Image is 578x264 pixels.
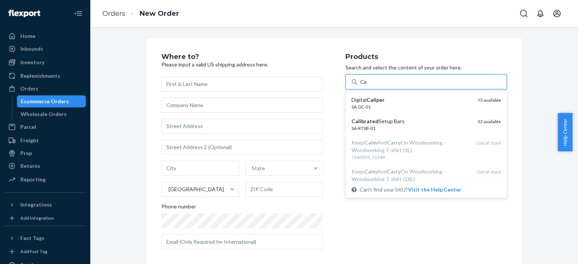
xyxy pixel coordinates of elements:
em: Calibrated [351,118,379,124]
ol: breadcrumbs [96,3,185,25]
em: Caliper [367,97,385,103]
a: Wholesale Orders [17,108,86,120]
button: Integrations [5,199,86,211]
div: Ecommerce Orders [21,98,69,105]
button: Open notifications [533,6,548,21]
button: Open account menu [549,6,564,21]
a: Inventory [5,56,86,68]
a: Orders [102,9,125,18]
a: Freight [5,134,86,146]
input: First & Last Name [161,77,323,92]
a: Inbounds [5,43,86,55]
div: Fast Tags [20,234,44,242]
div: Prep [20,149,32,157]
div: Returns [20,162,40,170]
input: City [161,161,239,176]
input: Street Address [161,119,323,134]
span: Out of stock [476,140,501,146]
h2: Where to? [161,53,323,61]
a: Returns [5,160,86,172]
span: 73 available [478,97,501,103]
div: Add Fast Tag [20,248,47,255]
div: SA-RTSB-01 [351,125,472,131]
a: Parcel [5,121,86,133]
div: Keep And On Woodworking - Woodworking T-shirt (2XL) [351,168,470,183]
span: Phone number [161,203,196,213]
button: DigitalCaliperSA-DC-0173 availableCalibratedSetup BarsSA-RTSB-0132 availableKeepCalmAndCarryOn Wo... [408,186,461,193]
div: Freight [20,137,39,144]
div: Parcel [20,123,36,131]
em: Calm [364,139,377,146]
div: Inbounds [20,45,43,53]
input: Street Address 2 (Optional) [161,140,323,155]
p: Search and select the content of your order here. [345,64,507,71]
span: 32 available [478,119,501,124]
img: Flexport logo [8,10,40,17]
a: Reporting [5,173,86,186]
div: 7345850_11549 [351,154,470,160]
input: Email (Only Required for International) [161,234,323,249]
span: Can't find your SKU? [360,186,461,193]
p: Please input a valid US shipping address here. [161,61,323,68]
div: Home [20,32,35,40]
div: Digital [351,96,472,104]
h2: Products [345,53,507,61]
a: Prep [5,147,86,159]
div: Orders [20,85,38,92]
button: Close Navigation [71,6,86,21]
div: Replenishments [20,72,60,80]
span: Out of stock [476,169,501,175]
a: New Order [140,9,179,18]
a: Ecommerce Orders [17,95,86,107]
button: Open Search Box [516,6,531,21]
input: Company Name [161,98,323,113]
div: Add Integration [20,215,54,221]
div: Integrations [20,201,52,208]
em: Carry [387,168,401,175]
a: Home [5,30,86,42]
a: Orders [5,83,86,95]
div: Setup Bars [351,118,472,125]
button: Help Center [558,113,572,151]
div: SA-DC-01 [351,104,472,110]
div: Inventory [20,59,44,66]
em: Calm [364,168,377,175]
a: Replenishments [5,70,86,82]
input: DigitalCaliperSA-DC-0173 availableCalibratedSetup BarsSA-RTSB-0132 availableKeepCalmAndCarryOn Wo... [360,78,367,86]
div: Keep And On Woodworking - Woodworking T-shirt (XL) [351,139,470,154]
div: [GEOGRAPHIC_DATA] [169,186,224,193]
div: Wholesale Orders [21,110,67,118]
a: Add Fast Tag [5,247,86,256]
input: ZIP Code [245,182,323,197]
a: Add Integration [5,214,86,223]
div: Reporting [20,176,46,183]
div: State [252,164,265,172]
button: Fast Tags [5,232,86,244]
em: Carry [387,139,401,146]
